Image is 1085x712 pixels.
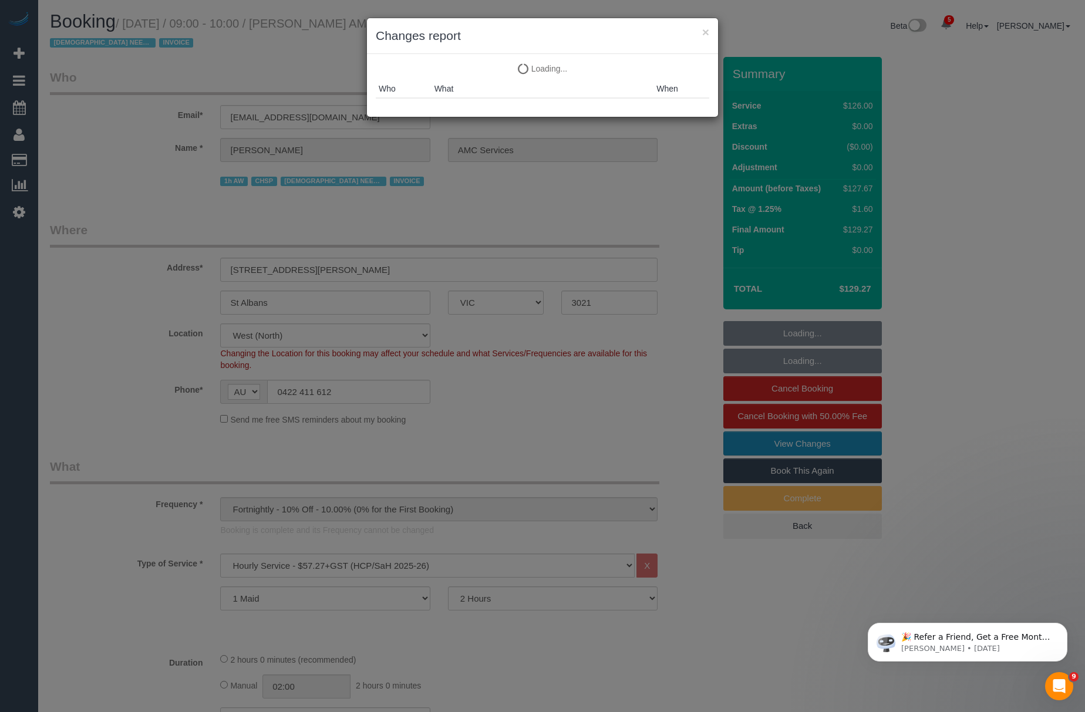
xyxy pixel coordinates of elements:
[1045,672,1073,700] iframe: Intercom live chat
[1069,672,1079,681] span: 9
[376,27,709,45] h3: Changes report
[367,18,718,117] sui-modal: Changes report
[653,80,709,98] th: When
[432,80,654,98] th: What
[702,26,709,38] button: ×
[376,80,432,98] th: Who
[850,598,1085,680] iframe: Intercom notifications message
[376,63,709,75] p: Loading...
